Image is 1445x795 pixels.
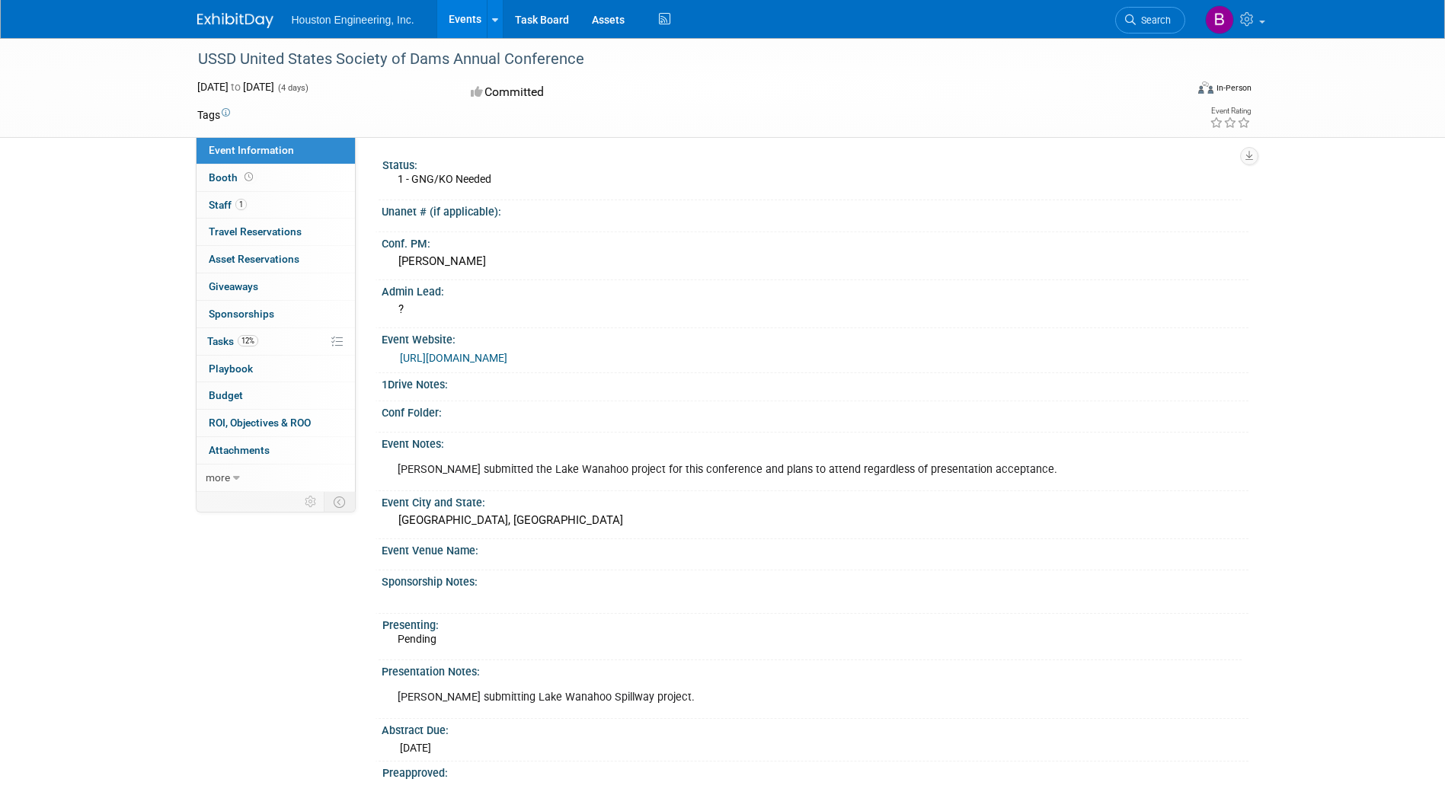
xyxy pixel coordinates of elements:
[398,633,436,645] span: Pending
[197,437,355,464] a: Attachments
[387,682,1079,713] div: [PERSON_NAME] submitting Lake Wanahoo Spillway project.
[400,742,431,754] span: [DATE]
[235,199,247,210] span: 1
[209,253,299,265] span: Asset Reservations
[209,308,274,320] span: Sponsorships
[197,273,355,300] a: Giveaways
[209,362,253,375] span: Playbook
[382,660,1248,679] div: Presentation Notes:
[382,280,1248,299] div: Admin Lead:
[1115,7,1185,34] a: Search
[382,154,1242,173] div: Status:
[229,81,243,93] span: to
[382,539,1248,558] div: Event Venue Name:
[193,46,1162,73] div: USSD United States Society of Dams Annual Conference
[382,491,1248,510] div: Event City and State:
[197,164,355,191] a: Booth
[382,614,1242,633] div: Presenting:
[197,301,355,327] a: Sponsorships
[197,246,355,273] a: Asset Reservations
[382,761,1242,781] div: Preapproved:
[206,471,230,484] span: more
[197,81,274,93] span: [DATE] [DATE]
[382,719,1248,738] div: Abstract Due:
[382,232,1248,251] div: Conf. PM:
[393,250,1237,273] div: [PERSON_NAME]
[277,83,309,93] span: (4 days)
[207,335,258,347] span: Tasks
[400,352,507,364] a: [URL][DOMAIN_NAME]
[298,492,324,512] td: Personalize Event Tab Strip
[324,492,355,512] td: Toggle Event Tabs
[197,382,355,409] a: Budget
[197,328,355,355] a: Tasks12%
[209,280,258,292] span: Giveaways
[382,433,1248,452] div: Event Notes:
[466,79,803,106] div: Committed
[238,335,258,346] span: 12%
[393,298,1237,321] div: ?
[209,144,294,156] span: Event Information
[1198,81,1213,94] img: Format-Inperson.png
[209,199,247,211] span: Staff
[1210,107,1251,115] div: Event Rating
[292,14,414,26] span: Houston Engineering, Inc.
[197,356,355,382] a: Playbook
[382,200,1248,219] div: Unanet # (if applicable):
[197,219,355,245] a: Travel Reservations
[1205,5,1234,34] img: Bonnie Marsaa
[241,171,256,183] span: Booth not reserved yet
[197,107,230,123] td: Tags
[387,455,1079,485] div: [PERSON_NAME] submitted the Lake Wanahoo project for this conference and plans to attend regardle...
[1136,14,1171,26] span: Search
[197,192,355,219] a: Staff1
[209,444,270,456] span: Attachments
[197,465,355,491] a: more
[197,410,355,436] a: ROI, Objectives & ROO
[209,389,243,401] span: Budget
[1216,82,1252,94] div: In-Person
[382,401,1248,420] div: Conf Folder:
[1095,79,1252,102] div: Event Format
[382,570,1248,589] div: Sponsorship Notes:
[209,225,302,238] span: Travel Reservations
[209,417,311,429] span: ROI, Objectives & ROO
[393,509,1237,532] div: [GEOGRAPHIC_DATA], [GEOGRAPHIC_DATA]
[398,173,491,185] span: 1 - GNG/KO Needed
[209,171,256,184] span: Booth
[197,13,273,28] img: ExhibitDay
[382,373,1248,392] div: 1Drive Notes:
[382,328,1248,347] div: Event Website:
[197,137,355,164] a: Event Information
